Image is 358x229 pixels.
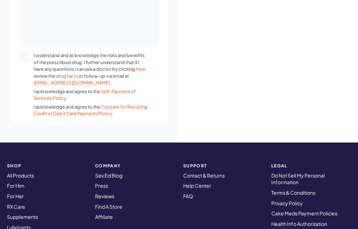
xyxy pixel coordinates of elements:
a: Terms & Conditions [271,189,315,196]
a: Affiliate [95,214,113,220]
a: Press [95,182,108,189]
button: I understand and acknowledge the risks and benefits of the prescribed drug. I further understand ... [21,53,29,62]
span: I understand and acknowledge the risks and benefits of the prescribed drug. I further understand ... [34,52,148,86]
a: Reviews [95,193,114,199]
a: FAQ [183,193,193,199]
a: Do Not Sell My Personal Information [271,172,325,186]
a: For Her [7,193,24,199]
a: Health Info Authorization [271,221,327,227]
a: drug facts [56,73,78,79]
strong: COMPANY [95,164,175,168]
a: Contact & Returns [183,172,225,179]
a: Sex Ed Blog [95,172,122,179]
a: Privacy Policy [271,200,303,206]
strong: Support [183,164,263,168]
a: All Products [7,172,34,179]
span: I acknowledge and agree to the . [34,104,148,117]
strong: Legal [271,164,351,168]
a: here [136,66,145,72]
a: Help Center [183,182,211,189]
strong: SHOP [7,164,87,168]
a: Supplements [7,214,38,220]
span: I acknowledge and agree to the . [34,88,148,102]
a: For Him [7,182,24,189]
a: RX Care [7,203,25,210]
a: Cake Meds Payment Policies [271,210,337,216]
a: Find A Store [95,203,122,210]
a: [EMAIL_ADDRESS][DOMAIN_NAME] [34,80,110,85]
